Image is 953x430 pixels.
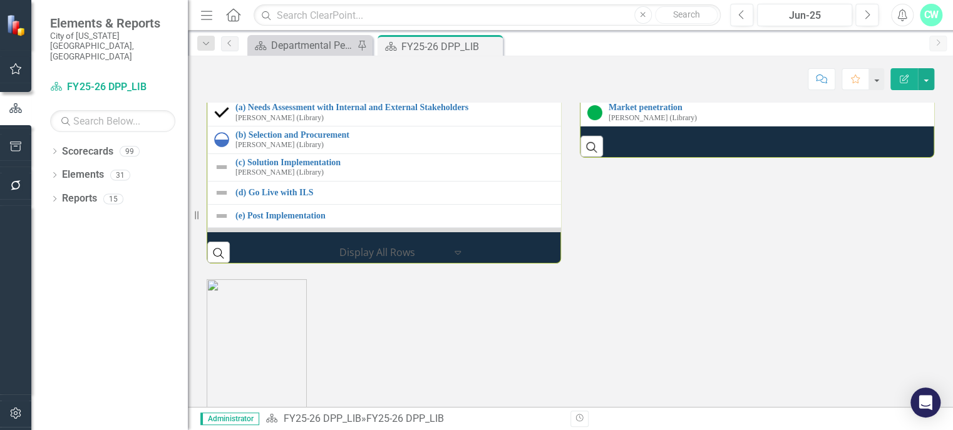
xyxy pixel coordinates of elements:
[214,185,229,200] img: Not Defined
[283,412,361,424] a: FY25-26 DPP_LIB
[254,4,721,26] input: Search ClearPoint...
[235,211,913,220] a: (e) Post Implementation
[62,145,113,159] a: Scorecards
[235,103,913,112] a: (a) Needs Assessment with Internal and External Stakeholders
[235,114,324,122] small: [PERSON_NAME] (Library)
[235,188,913,197] a: (d) Go Live with ILS
[214,208,229,223] img: Not Defined
[208,181,920,204] td: Double-Click to Edit Right Click for Context Menu
[62,168,104,182] a: Elements
[609,114,697,122] small: [PERSON_NAME] (Library)
[250,38,354,53] a: Departmental Performance Plans
[587,105,602,120] img: On Target
[672,9,699,19] span: Search
[920,4,942,26] button: CW
[235,168,324,177] small: [PERSON_NAME] (Library)
[235,232,913,241] a: 3 - Improve Accessibility to Information Literacy Programming & Resources
[757,4,852,26] button: Jun-25
[120,146,140,156] div: 99
[401,39,500,54] div: FY25-26 DPP_LIB
[50,80,175,95] a: FY25-26 DPP_LIB
[910,387,940,417] div: Open Intercom Messenger
[208,126,920,154] td: Double-Click to Edit Right Click for Context Menu
[235,158,913,167] a: (c) Solution Implementation
[271,38,354,53] div: Departmental Performance Plans
[62,192,97,206] a: Reports
[208,153,920,181] td: Double-Click to Edit Right Click for Context Menu
[208,227,920,255] td: Double-Click to Edit Right Click for Context Menu
[761,8,848,23] div: Jun-25
[214,132,229,147] img: In Progress
[103,193,123,204] div: 15
[235,141,324,149] small: [PERSON_NAME] (Library)
[5,13,29,37] img: ClearPoint Strategy
[208,99,920,126] td: Double-Click to Edit Right Click for Context Menu
[235,130,913,140] a: (b) Selection and Procurement
[655,6,718,24] button: Search
[50,31,175,61] small: City of [US_STATE][GEOGRAPHIC_DATA], [GEOGRAPHIC_DATA]
[50,16,175,31] span: Elements & Reports
[366,412,443,424] div: FY25-26 DPP_LIB
[110,170,130,180] div: 31
[200,412,259,425] span: Administrator
[208,204,920,227] td: Double-Click to Edit Right Click for Context Menu
[265,412,561,426] div: »
[50,110,175,132] input: Search Below...
[214,105,229,120] img: Completed
[214,160,229,175] img: Not Defined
